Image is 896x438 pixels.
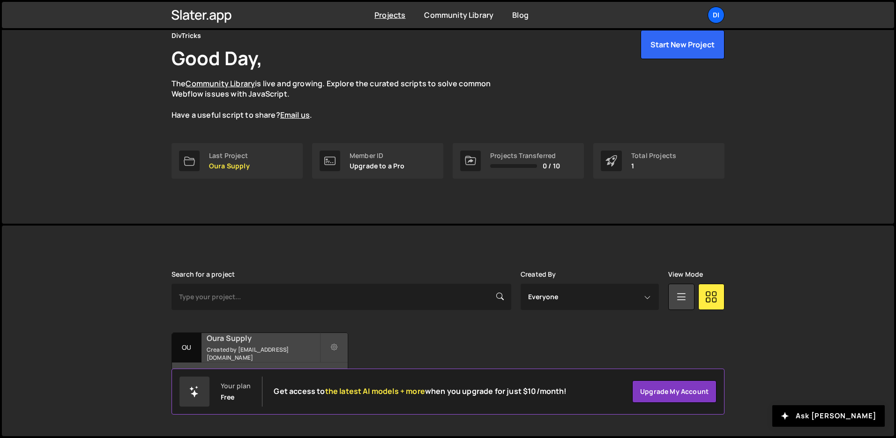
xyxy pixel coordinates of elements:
a: Projects [374,10,405,20]
label: View Mode [668,271,703,278]
div: Projects Transferred [490,152,560,159]
a: Community Library [186,78,255,89]
div: Member ID [350,152,405,159]
label: Created By [521,271,556,278]
a: Email us [280,110,310,120]
div: Free [221,393,235,401]
h2: Oura Supply [207,333,320,343]
p: Oura Supply [209,162,250,170]
span: 0 / 10 [543,162,560,170]
a: Blog [512,10,529,20]
div: DivTricks [172,30,201,41]
h1: Good Day, [172,45,262,71]
a: Community Library [424,10,493,20]
p: The is live and growing. Explore the curated scripts to solve common Webflow issues with JavaScri... [172,78,509,121]
button: Start New Project [641,30,724,59]
small: Created by [EMAIL_ADDRESS][DOMAIN_NAME] [207,346,320,362]
h2: Get access to when you upgrade for just $10/month! [274,387,567,396]
label: Search for a project [172,271,235,278]
input: Type your project... [172,284,511,310]
span: the latest AI models + more [325,386,425,396]
a: Upgrade my account [632,380,717,403]
div: Total Projects [631,152,676,159]
div: Your plan [221,382,251,390]
div: Last Project [209,152,250,159]
div: Ou [172,333,202,362]
p: Upgrade to a Pro [350,162,405,170]
a: Ou Oura Supply Created by [EMAIL_ADDRESS][DOMAIN_NAME] 85 pages, last updated by [DATE] [172,332,348,391]
a: Di [708,7,724,23]
button: Ask [PERSON_NAME] [772,405,885,427]
div: 85 pages, last updated by [DATE] [172,362,348,391]
p: 1 [631,162,676,170]
a: Last Project Oura Supply [172,143,303,179]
